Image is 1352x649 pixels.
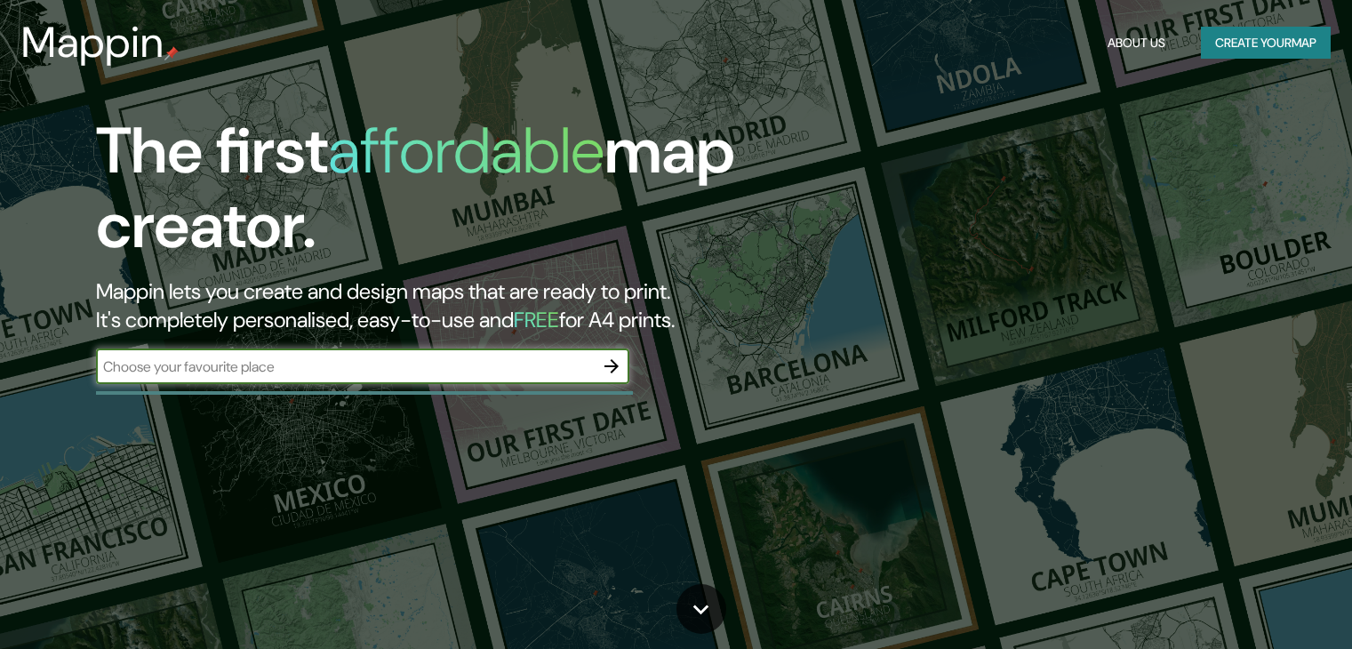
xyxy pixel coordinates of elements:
h1: affordable [328,109,604,192]
button: About Us [1100,27,1172,60]
input: Choose your favourite place [96,357,594,377]
h3: Mappin [21,18,164,68]
img: mappin-pin [164,46,179,60]
h1: The first map creator. [96,114,772,277]
h2: Mappin lets you create and design maps that are ready to print. It's completely personalised, eas... [96,277,772,334]
h5: FREE [514,306,559,333]
button: Create yourmap [1201,27,1331,60]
